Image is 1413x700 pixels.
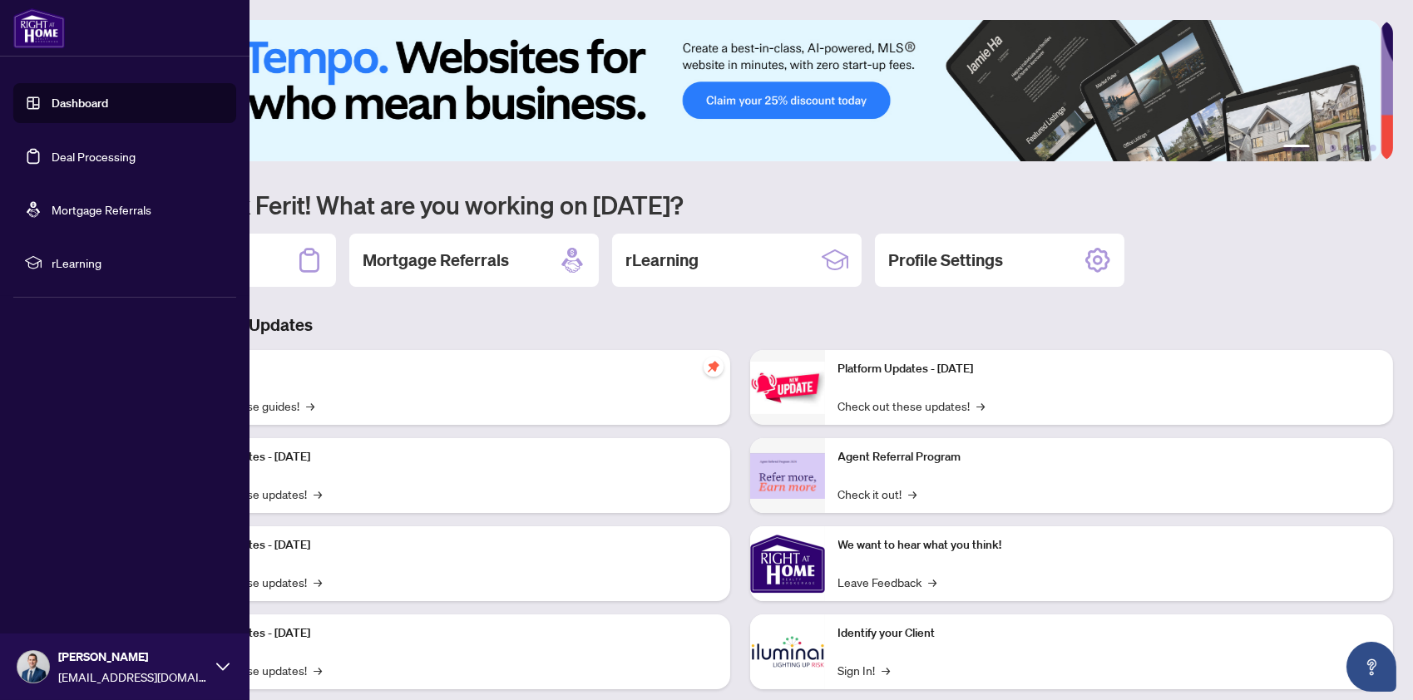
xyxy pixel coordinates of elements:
[175,536,717,555] p: Platform Updates - [DATE]
[52,96,108,111] a: Dashboard
[52,254,225,272] span: rLearning
[977,397,986,415] span: →
[86,313,1393,337] h3: Brokerage & Industry Updates
[86,20,1381,161] img: Slide 0
[1283,145,1310,151] button: 1
[750,362,825,414] img: Platform Updates - June 23, 2025
[1356,145,1363,151] button: 5
[314,661,322,679] span: →
[58,648,208,666] span: [PERSON_NAME]
[838,536,1381,555] p: We want to hear what you think!
[838,485,917,503] a: Check it out!→
[58,668,208,686] span: [EMAIL_ADDRESS][DOMAIN_NAME]
[314,485,322,503] span: →
[1317,145,1323,151] button: 2
[909,485,917,503] span: →
[888,249,1003,272] h2: Profile Settings
[838,661,891,679] a: Sign In!→
[838,397,986,415] a: Check out these updates!→
[86,189,1393,220] h1: Welcome back Ferit! What are you working on [DATE]?
[175,624,717,643] p: Platform Updates - [DATE]
[838,624,1381,643] p: Identify your Client
[929,573,937,591] span: →
[1370,145,1376,151] button: 6
[306,397,314,415] span: →
[750,526,825,601] img: We want to hear what you think!
[882,661,891,679] span: →
[1343,145,1350,151] button: 4
[1330,145,1336,151] button: 3
[363,249,509,272] h2: Mortgage Referrals
[750,614,825,689] img: Identify your Client
[52,149,136,164] a: Deal Processing
[52,202,151,217] a: Mortgage Referrals
[17,651,49,683] img: Profile Icon
[175,360,717,378] p: Self-Help
[1346,642,1396,692] button: Open asap
[314,573,322,591] span: →
[838,448,1381,466] p: Agent Referral Program
[838,360,1381,378] p: Platform Updates - [DATE]
[750,453,825,499] img: Agent Referral Program
[838,573,937,591] a: Leave Feedback→
[625,249,699,272] h2: rLearning
[13,8,65,48] img: logo
[704,357,724,377] span: pushpin
[175,448,717,466] p: Platform Updates - [DATE]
